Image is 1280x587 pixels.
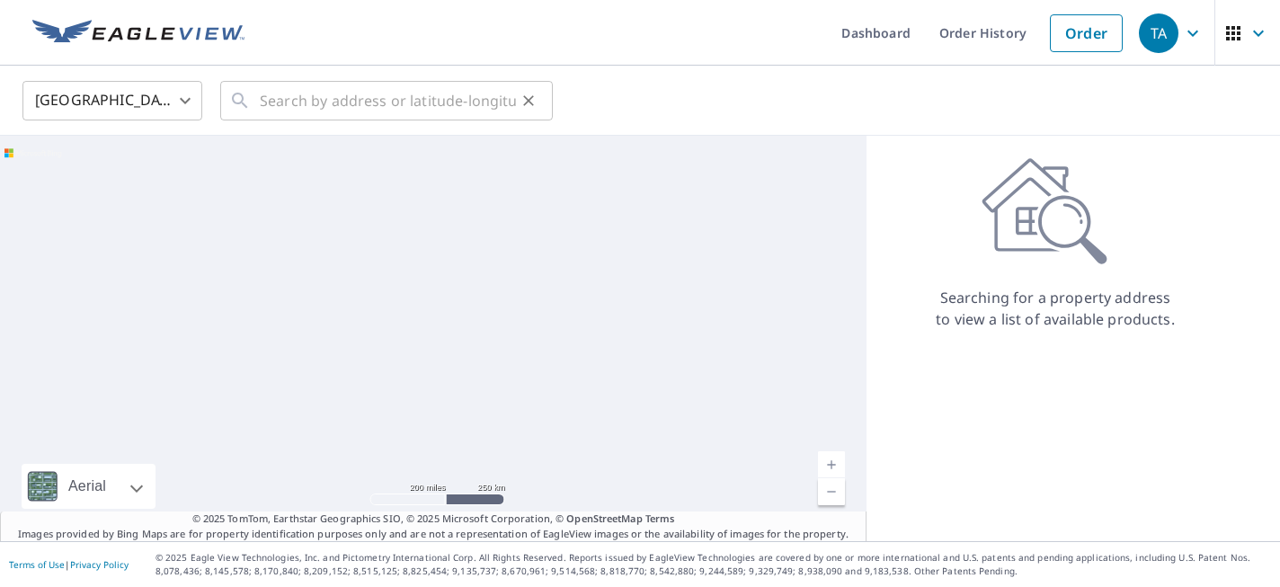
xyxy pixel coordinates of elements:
div: Aerial [22,464,156,509]
div: Aerial [63,464,111,509]
div: TA [1139,13,1178,53]
div: [GEOGRAPHIC_DATA] [22,76,202,126]
a: Terms of Use [9,558,65,571]
span: © 2025 TomTom, Earthstar Geographics SIO, © 2025 Microsoft Corporation, © [192,511,675,527]
p: Searching for a property address to view a list of available products. [935,287,1176,330]
img: EV Logo [32,20,244,47]
a: OpenStreetMap [566,511,642,525]
p: | [9,559,129,570]
a: Current Level 5, Zoom In [818,451,845,478]
a: Current Level 5, Zoom Out [818,478,845,505]
button: Clear [516,88,541,113]
p: © 2025 Eagle View Technologies, Inc. and Pictometry International Corp. All Rights Reserved. Repo... [156,551,1271,578]
a: Terms [645,511,675,525]
a: Privacy Policy [70,558,129,571]
input: Search by address or latitude-longitude [260,76,516,126]
a: Order [1050,14,1123,52]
